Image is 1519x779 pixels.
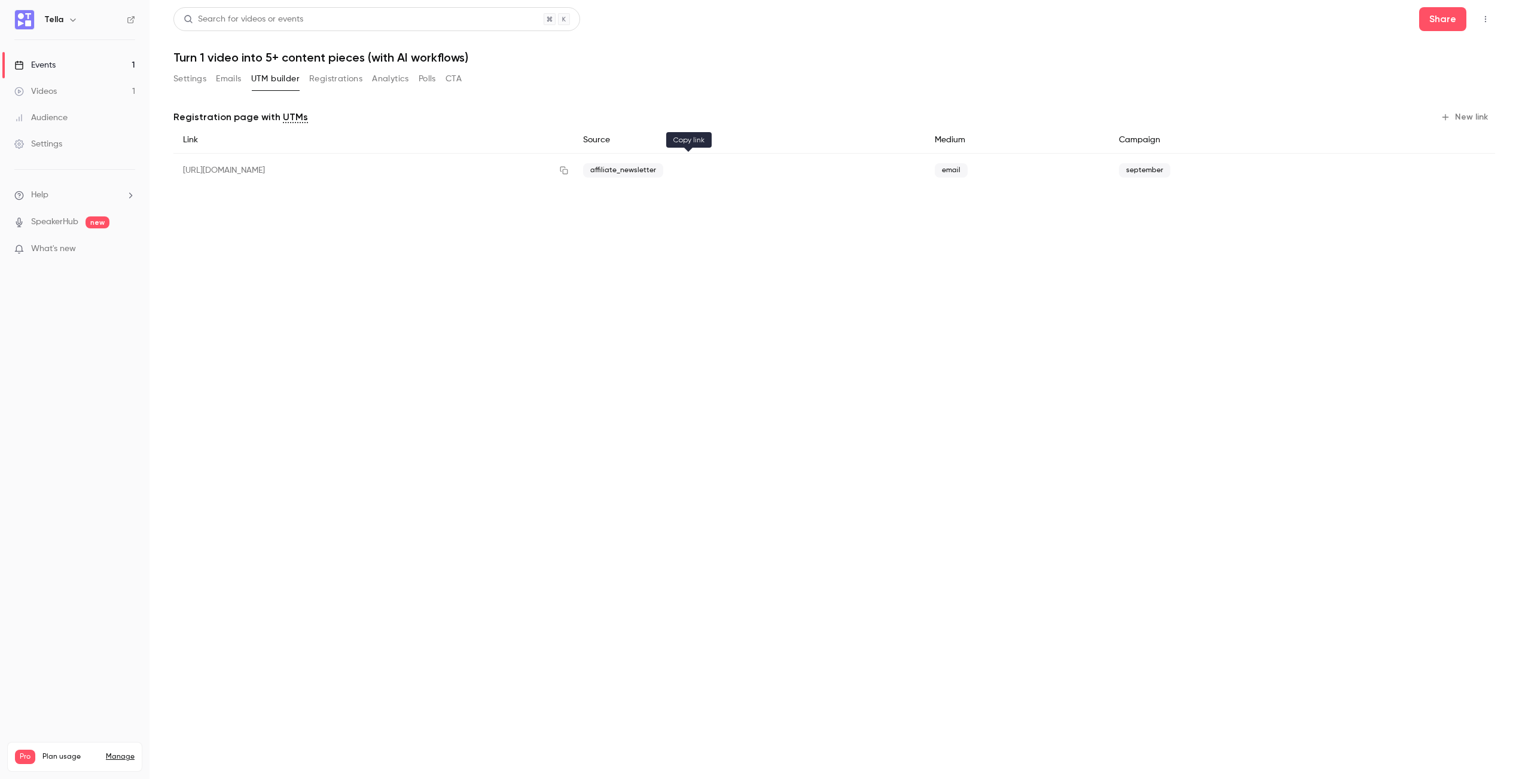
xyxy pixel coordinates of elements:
div: Settings [14,138,62,150]
p: Registration page with [173,110,308,124]
span: september [1119,163,1170,178]
img: Tella [15,10,34,29]
button: Analytics [372,69,409,88]
div: Videos [14,85,57,97]
h1: Turn 1 video into 5+ content pieces (with AI workflows) [173,50,1495,65]
button: Settings [173,69,206,88]
button: CTA [446,69,462,88]
span: Help [31,189,48,201]
button: Registrations [309,69,362,88]
a: SpeakerHub [31,216,78,228]
li: help-dropdown-opener [14,189,135,201]
span: affiliate_newsletter [583,163,663,178]
a: UTMs [283,110,308,124]
span: Pro [15,750,35,764]
div: Events [14,59,56,71]
div: [URL][DOMAIN_NAME] [173,154,574,188]
a: Manage [106,752,135,762]
div: Campaign [1109,127,1359,154]
div: Source [574,127,925,154]
span: email [935,163,968,178]
span: What's new [31,243,76,255]
button: Share [1419,7,1466,31]
button: Polls [419,69,436,88]
button: New link [1436,108,1495,127]
span: new [86,216,109,228]
button: Emails [216,69,241,88]
div: Link [173,127,574,154]
div: Audience [14,112,68,124]
h6: Tella [44,14,63,26]
div: Search for videos or events [184,13,303,26]
span: Plan usage [42,752,99,762]
div: Medium [925,127,1109,154]
button: UTM builder [251,69,300,88]
iframe: Noticeable Trigger [121,244,135,255]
